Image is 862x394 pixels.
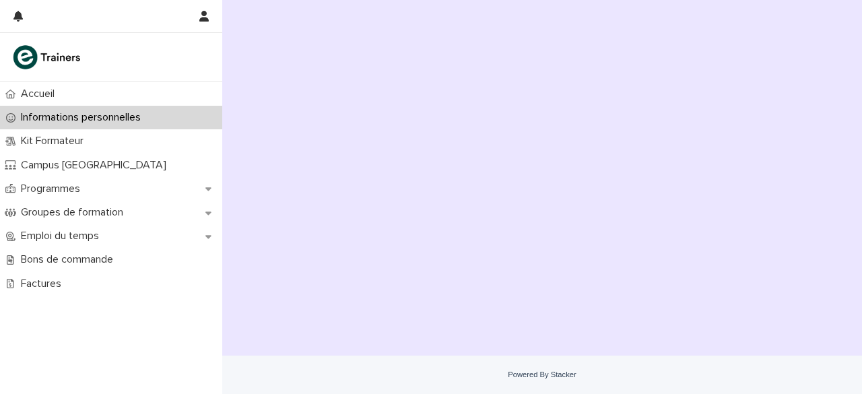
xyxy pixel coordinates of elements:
[15,277,72,290] p: Factures
[15,230,110,242] p: Emploi du temps
[15,111,152,124] p: Informations personnelles
[15,206,134,219] p: Groupes de formation
[508,370,576,379] a: Powered By Stacker
[15,159,177,172] p: Campus [GEOGRAPHIC_DATA]
[15,88,65,100] p: Accueil
[15,253,124,266] p: Bons de commande
[15,135,94,147] p: Kit Formateur
[11,44,85,71] img: K0CqGN7SDeD6s4JG8KQk
[15,183,91,195] p: Programmes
